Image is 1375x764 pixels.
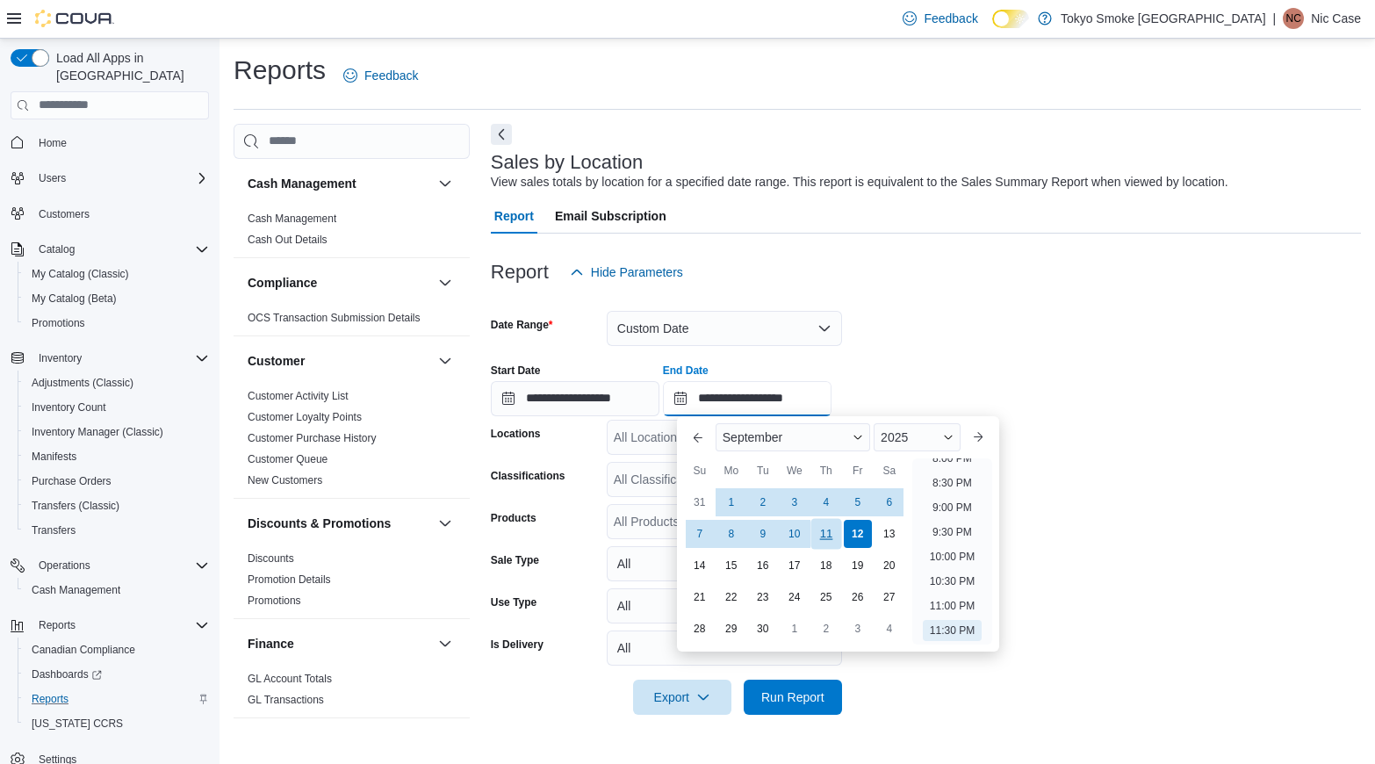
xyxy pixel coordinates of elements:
[25,397,113,418] a: Inventory Count
[723,430,782,444] span: September
[964,423,992,451] button: Next month
[234,668,470,717] div: Finance
[925,522,979,543] li: 9:30 PM
[749,488,777,516] div: day-2
[32,204,97,225] a: Customers
[812,488,840,516] div: day-4
[18,662,216,687] a: Dashboards
[925,497,979,518] li: 9:00 PM
[494,198,534,234] span: Report
[25,446,209,467] span: Manifests
[25,639,142,660] a: Canadian Compliance
[4,237,216,262] button: Catalog
[812,583,840,611] div: day-25
[491,638,544,652] label: Is Delivery
[844,583,872,611] div: day-26
[663,364,709,378] label: End Date
[812,551,840,580] div: day-18
[234,386,470,498] div: Customer
[39,242,75,256] span: Catalog
[686,457,714,485] div: Su
[248,311,421,325] span: OCS Transaction Submission Details
[749,551,777,580] div: day-16
[435,272,456,293] button: Compliance
[248,274,317,292] h3: Compliance
[633,680,731,715] button: Export
[32,615,209,636] span: Reports
[248,274,431,292] button: Compliance
[32,348,209,369] span: Inventory
[18,494,216,518] button: Transfers (Classic)
[248,411,362,423] a: Customer Loyalty Points
[924,10,977,27] span: Feedback
[25,713,130,734] a: [US_STATE] CCRS
[39,171,66,185] span: Users
[686,615,714,643] div: day-28
[18,444,216,469] button: Manifests
[844,457,872,485] div: Fr
[781,488,809,516] div: day-3
[925,448,979,469] li: 8:00 PM
[25,288,209,309] span: My Catalog (Beta)
[781,551,809,580] div: day-17
[248,573,331,586] a: Promotion Details
[491,124,512,145] button: Next
[607,631,842,666] button: All
[248,212,336,226] span: Cash Management
[32,400,106,414] span: Inventory Count
[32,555,97,576] button: Operations
[32,239,82,260] button: Catalog
[364,67,418,84] span: Feedback
[39,207,90,221] span: Customers
[32,499,119,513] span: Transfers (Classic)
[686,551,714,580] div: day-14
[844,551,872,580] div: day-19
[32,316,85,330] span: Promotions
[1311,8,1361,29] p: Nic Case
[25,422,209,443] span: Inventory Manager (Classic)
[39,351,82,365] span: Inventory
[812,615,840,643] div: day-2
[749,583,777,611] div: day-23
[248,352,305,370] h3: Customer
[234,208,470,257] div: Cash Management
[234,548,470,618] div: Discounts & Promotions
[25,313,209,334] span: Promotions
[749,520,777,548] div: day-9
[875,457,903,485] div: Sa
[491,364,541,378] label: Start Date
[844,520,872,548] div: day-12
[32,376,133,390] span: Adjustments (Classic)
[248,312,421,324] a: OCS Transaction Submission Details
[39,559,90,573] span: Operations
[248,573,331,587] span: Promotion Details
[32,615,83,636] button: Reports
[336,58,425,93] a: Feedback
[491,152,644,173] h3: Sales by Location
[435,513,456,534] button: Discounts & Promotions
[25,520,83,541] a: Transfers
[248,595,301,607] a: Promotions
[563,255,690,290] button: Hide Parameters
[248,452,328,466] span: Customer Queue
[555,198,666,234] span: Email Subscription
[25,495,209,516] span: Transfers (Classic)
[18,518,216,543] button: Transfers
[925,472,979,494] li: 8:30 PM
[717,457,745,485] div: Mo
[25,471,119,492] a: Purchase Orders
[717,583,745,611] div: day-22
[18,371,216,395] button: Adjustments (Classic)
[248,515,431,532] button: Discounts & Promotions
[686,520,714,548] div: day-7
[32,203,209,225] span: Customers
[234,307,470,335] div: Compliance
[248,410,362,424] span: Customer Loyalty Points
[32,168,209,189] span: Users
[4,553,216,578] button: Operations
[18,311,216,335] button: Promotions
[25,713,209,734] span: Washington CCRS
[49,49,209,84] span: Load All Apps in [GEOGRAPHIC_DATA]
[248,551,294,566] span: Discounts
[18,395,216,420] button: Inventory Count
